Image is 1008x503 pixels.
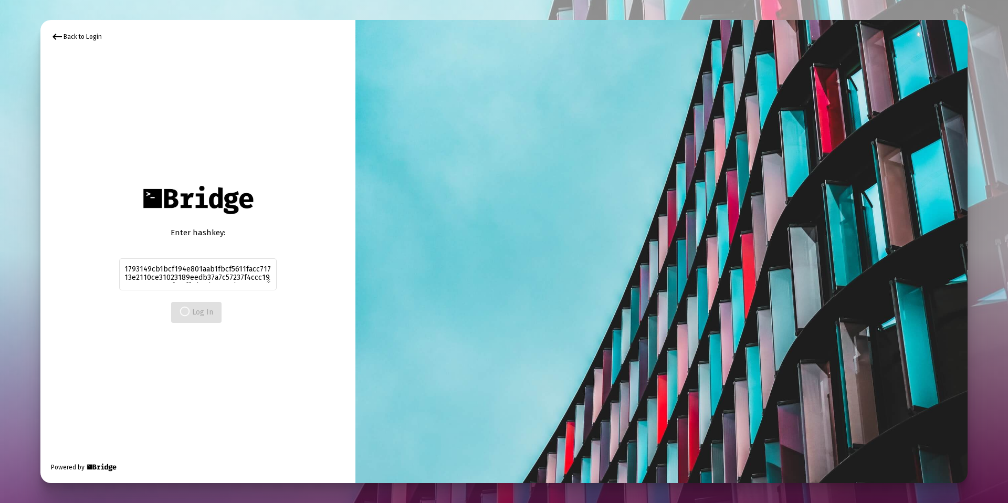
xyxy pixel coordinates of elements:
button: Log In [171,302,222,323]
mat-icon: keyboard_backspace [51,30,64,43]
div: Enter hashkey: [119,227,277,238]
img: Bridge Financial Technology Logo [86,462,118,473]
div: Back to Login [51,30,102,43]
img: Bridge Financial Technology Logo [138,180,258,219]
div: Powered by [51,462,118,473]
span: Log In [180,308,213,317]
